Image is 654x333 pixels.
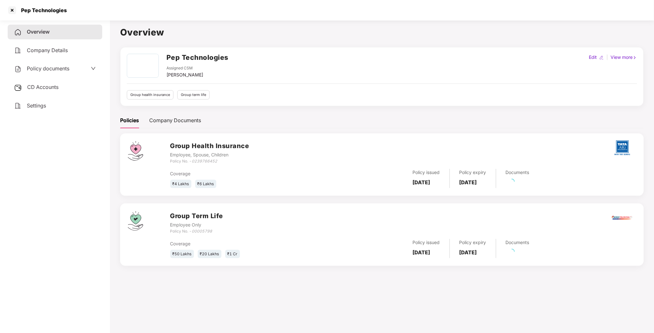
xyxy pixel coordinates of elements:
[170,228,223,234] div: Policy No. -
[14,47,22,54] img: svg+xml;base64,PHN2ZyB4bWxucz0iaHR0cDovL3d3dy53My5vcmcvMjAwMC9zdmciIHdpZHRoPSIyNCIgaGVpZ2h0PSIyNC...
[14,28,22,36] img: svg+xml;base64,PHN2ZyB4bWxucz0iaHR0cDovL3d3dy53My5vcmcvMjAwMC9zdmciIHdpZHRoPSIyNCIgaGVpZ2h0PSIyNC...
[633,55,637,60] img: rightIcon
[459,179,477,186] b: [DATE]
[120,25,644,39] h1: Overview
[14,84,22,91] img: svg+xml;base64,PHN2ZyB3aWR0aD0iMjUiIGhlaWdodD0iMjQiIHZpZXdCb3g9IjAgMCAyNSAyNCIgZmlsbD0ibm9uZSIgeG...
[170,221,223,228] div: Employee Only
[609,54,638,61] div: View more
[225,250,240,258] div: ₹1 Cr
[127,90,173,99] div: Group health insurance
[605,54,609,61] div: |
[509,249,515,255] span: loading
[506,169,529,176] div: Documents
[599,55,604,60] img: editIcon
[509,179,515,185] span: loading
[192,229,212,234] i: 00005798
[166,65,203,71] div: Assigned CSM
[120,116,139,124] div: Policies
[459,169,486,176] div: Policy expiry
[128,141,143,161] img: svg+xml;base64,PHN2ZyB4bWxucz0iaHR0cDovL3d3dy53My5vcmcvMjAwMC9zdmciIHdpZHRoPSI0Ny43MTQiIGhlaWdodD...
[177,90,210,99] div: Group term life
[170,180,191,188] div: ₹4 Lakhs
[166,52,228,63] h2: Pep Technologies
[588,54,598,61] div: Edit
[27,84,58,90] span: CD Accounts
[149,116,201,124] div: Company Documents
[413,179,430,186] b: [DATE]
[611,137,634,159] img: tatag.png
[27,47,68,53] span: Company Details
[91,66,96,71] span: down
[170,250,194,258] div: ₹50 Lakhs
[14,65,22,73] img: svg+xml;base64,PHN2ZyB4bWxucz0iaHR0cDovL3d3dy53My5vcmcvMjAwMC9zdmciIHdpZHRoPSIyNCIgaGVpZ2h0PSIyNC...
[611,207,634,229] img: iciciprud.png
[198,250,221,258] div: ₹20 Lakhs
[170,211,223,221] h3: Group Term Life
[14,102,22,110] img: svg+xml;base64,PHN2ZyB4bWxucz0iaHR0cDovL3d3dy53My5vcmcvMjAwMC9zdmciIHdpZHRoPSIyNCIgaGVpZ2h0PSIyNC...
[459,249,477,256] b: [DATE]
[170,151,249,158] div: Employee, Spouse, Children
[170,170,326,177] div: Coverage
[413,169,440,176] div: Policy issued
[27,102,46,109] span: Settings
[27,65,69,72] span: Policy documents
[459,239,486,246] div: Policy expiry
[413,249,430,256] b: [DATE]
[128,211,143,231] img: svg+xml;base64,PHN2ZyB4bWxucz0iaHR0cDovL3d3dy53My5vcmcvMjAwMC9zdmciIHdpZHRoPSI0Ny43MTQiIGhlaWdodD...
[195,180,216,188] div: ₹6 Lakhs
[506,239,529,246] div: Documents
[170,240,326,247] div: Coverage
[192,159,218,163] i: 0239766452
[27,28,50,35] span: Overview
[17,7,67,13] div: Pep Technologies
[170,158,249,164] div: Policy No. -
[166,71,203,78] div: [PERSON_NAME]
[170,141,249,151] h3: Group Health Insurance
[413,239,440,246] div: Policy issued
